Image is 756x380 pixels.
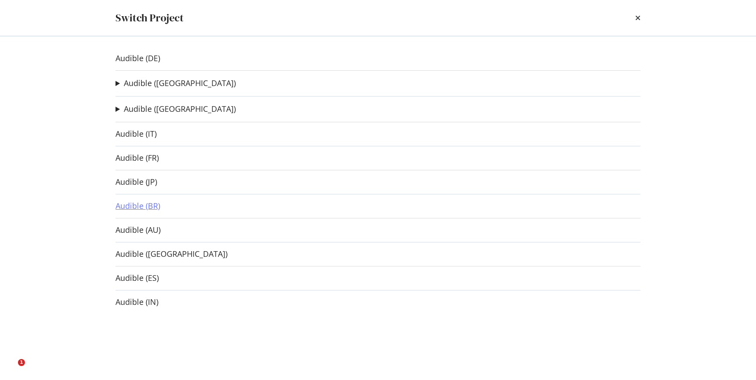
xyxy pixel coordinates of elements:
[115,201,160,211] a: Audible (BR)
[124,104,236,114] a: Audible ([GEOGRAPHIC_DATA])
[115,177,157,187] a: Audible (JP)
[115,297,158,307] a: Audible (IN)
[115,54,160,63] a: Audible (DE)
[124,79,236,88] a: Audible ([GEOGRAPHIC_DATA])
[115,225,161,235] a: Audible (AU)
[635,10,640,25] div: times
[18,359,25,366] span: 1
[115,129,157,138] a: Audible (IT)
[115,273,159,283] a: Audible (ES)
[115,249,227,259] a: Audible ([GEOGRAPHIC_DATA])
[115,153,159,162] a: Audible (FR)
[115,104,236,115] summary: Audible ([GEOGRAPHIC_DATA])
[115,78,236,89] summary: Audible ([GEOGRAPHIC_DATA])
[115,10,184,25] div: Switch Project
